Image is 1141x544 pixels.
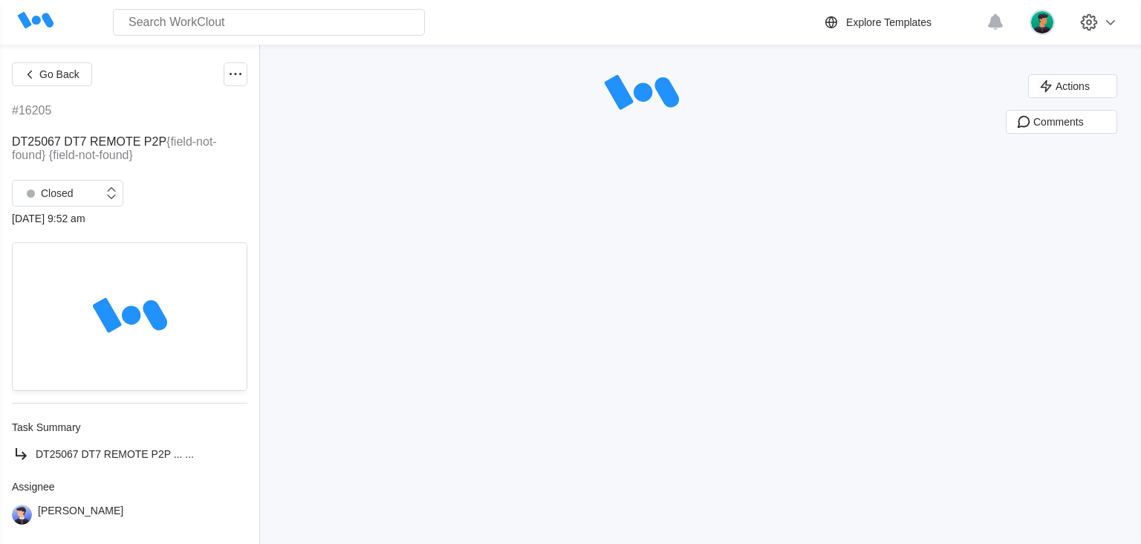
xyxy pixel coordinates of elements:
[1056,81,1090,91] span: Actions
[846,16,932,28] div: Explore Templates
[822,13,979,31] a: Explore Templates
[39,69,79,80] span: Go Back
[12,62,92,86] button: Go Back
[12,505,32,525] img: user-5.png
[12,104,51,117] div: #16205
[1033,117,1084,127] span: Comments
[1030,10,1055,35] img: user.png
[12,421,247,433] div: Task Summary
[20,183,74,204] div: Closed
[38,505,123,525] div: [PERSON_NAME]
[12,481,247,493] div: Assignee
[49,149,133,161] mark: {field-not-found}
[12,213,247,224] div: [DATE] 9:52 am
[1028,74,1117,98] button: Actions
[113,9,425,36] input: Search WorkClout
[12,445,247,463] a: DT25067 DT7 REMOTE P2P ... ...
[12,135,166,148] span: DT25067 DT7 REMOTE P2P
[36,448,194,460] span: DT25067 DT7 REMOTE P2P ... ...
[1006,110,1117,134] button: Comments
[12,135,217,161] mark: {field-not-found}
